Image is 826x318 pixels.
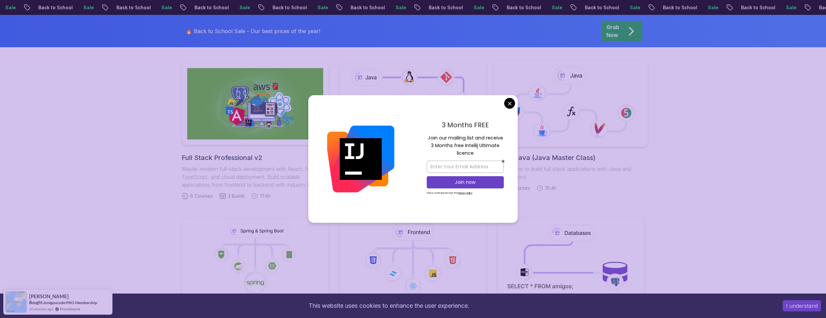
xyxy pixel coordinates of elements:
[734,4,779,11] p: Back to School
[506,185,530,191] span: 18 Courses
[466,4,488,11] p: Sale
[190,193,213,199] span: 6 Courses
[421,4,466,11] p: Back to School
[76,4,97,11] p: Sale
[31,4,76,11] p: Back to School
[228,193,245,199] span: 3 Builds
[310,4,331,11] p: Sale
[656,4,701,11] p: Back to School
[187,4,232,11] p: Back to School
[497,165,644,181] p: Learn how to build full stack applications with Java and Spring Boot
[779,4,800,11] p: Sale
[29,300,43,305] span: Bought
[109,4,154,11] p: Back to School
[339,62,487,191] a: Java Full StackLearn how to build full stack applications with Java and Spring Boot29 Courses4 Bu...
[606,23,619,39] p: Grab Now
[232,4,253,11] p: Sale
[343,4,388,11] p: Back to School
[186,27,320,35] p: 🔥 Back to School Sale - Our best prices of the year!
[623,4,644,11] p: Sale
[29,306,53,312] span: 10 minutes ago
[388,4,410,11] p: Sale
[182,62,329,199] a: Full Stack Professional v2Full Stack Professional v2Master modern full-stack development with Rea...
[545,185,556,191] span: 10.4h
[260,193,271,199] span: 17.4h
[497,153,644,162] h2: Core Java (Java Master Class)
[497,62,644,191] a: Core Java (Java Master Class)Learn how to build full stack applications with Java and Spring Boot...
[500,4,544,11] p: Back to School
[182,153,329,162] h2: Full Stack Professional v2
[544,4,566,11] p: Sale
[187,68,323,139] img: Full Stack Professional v2
[182,165,329,189] p: Master modern full-stack development with React, Node.js, TypeScript, and cloud deployment. Build...
[783,300,821,311] button: Accept cookies
[60,306,80,312] a: ProveSource
[5,298,773,313] div: This website uses cookies to enhance the user experience.
[5,291,27,313] img: provesource social proof notification image
[29,294,69,299] span: [PERSON_NAME]
[701,4,722,11] p: Sale
[578,4,623,11] p: Back to School
[265,4,310,11] p: Back to School
[154,4,175,11] p: Sale
[43,300,97,305] a: Amigoscode PRO Membership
